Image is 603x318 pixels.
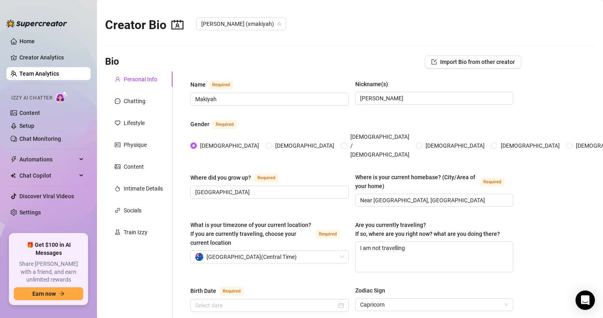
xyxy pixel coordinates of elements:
button: Import Bio from other creator [425,55,521,68]
div: Personal Info [124,75,157,84]
div: Open Intercom Messenger [576,290,595,310]
span: [DEMOGRAPHIC_DATA] [422,141,488,150]
span: Required [316,230,340,239]
span: Required [480,178,504,187]
span: Chat Copilot [19,169,77,182]
span: thunderbolt [11,156,17,163]
span: picture [115,164,120,170]
label: Nickname(s) [355,80,394,89]
input: Nickname(s) [360,94,507,103]
span: link [115,208,120,213]
span: contacts [171,19,183,31]
span: arrow-right [59,291,65,297]
span: idcard [115,142,120,148]
span: Earn now [32,290,56,297]
span: fire [115,186,120,191]
span: Import Bio from other creator [440,59,515,65]
input: Name [195,95,342,104]
img: au [195,253,203,261]
span: heart [115,120,120,126]
img: Chat Copilot [11,173,16,178]
div: Where did you grow up? [190,173,251,182]
a: Settings [19,209,41,216]
span: experiment [115,229,120,235]
div: Nickname(s) [355,80,388,89]
span: [DEMOGRAPHIC_DATA] [498,141,563,150]
a: Home [19,38,35,45]
img: AI Chatter [55,91,68,103]
a: Creator Analytics [19,51,84,64]
label: Name [190,80,242,89]
input: Birth Date [195,301,337,310]
a: Discover Viral Videos [19,193,74,199]
label: Gender [190,119,246,129]
span: Required [254,174,278,182]
span: maki (xmakiyah) [201,18,281,30]
div: Birth Date [190,286,216,295]
span: Capricorn [360,299,509,311]
div: Gender [190,120,209,129]
div: Physique [124,140,147,149]
div: Chatting [124,97,145,106]
span: [DEMOGRAPHIC_DATA] [272,141,337,150]
span: [DEMOGRAPHIC_DATA] / [DEMOGRAPHIC_DATA] [347,132,413,159]
div: Lifestyle [124,119,145,127]
a: Team Analytics [19,70,59,77]
div: Content [124,162,144,171]
div: Socials [124,206,141,215]
span: Required [209,81,233,89]
label: Where is your current homebase? (City/Area of your home) [355,173,514,191]
span: [DEMOGRAPHIC_DATA] [197,141,262,150]
span: 🎁 Get $100 in AI Messages [14,241,83,257]
label: Where did you grow up? [190,173,287,182]
span: [GEOGRAPHIC_DATA] ( Central Time ) [207,251,297,263]
span: import [431,59,437,65]
div: Where is your current homebase? (City/Area of your home) [355,173,477,191]
h2: Creator Bio [105,17,183,33]
span: Required [219,287,244,296]
a: Setup [19,123,34,129]
span: user [115,76,120,82]
img: logo-BBDzfeDw.svg [6,19,67,28]
div: Intimate Details [124,184,163,193]
label: Zodiac Sign [355,286,391,295]
span: message [115,98,120,104]
button: Earn nowarrow-right [14,287,83,300]
span: team [277,21,282,26]
span: Are you currently traveling? If so, where are you right now? what are you doing there? [355,222,500,237]
span: Required [213,120,237,129]
h3: Bio [105,55,119,68]
span: Share [PERSON_NAME] with a friend, and earn unlimited rewards [14,260,83,284]
span: What is your timezone of your current location? If you are currently traveling, choose your curre... [190,222,311,246]
span: Izzy AI Chatter [11,94,52,102]
div: Train Izzy [124,228,148,237]
label: Birth Date [190,286,253,296]
a: Chat Monitoring [19,136,61,142]
span: Automations [19,153,77,166]
textarea: I am not travelling [356,242,513,272]
input: Where is your current homebase? (City/Area of your home) [360,196,507,205]
a: Content [19,110,40,116]
div: Zodiac Sign [355,286,385,295]
div: Name [190,80,206,89]
input: Where did you grow up? [195,188,342,197]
